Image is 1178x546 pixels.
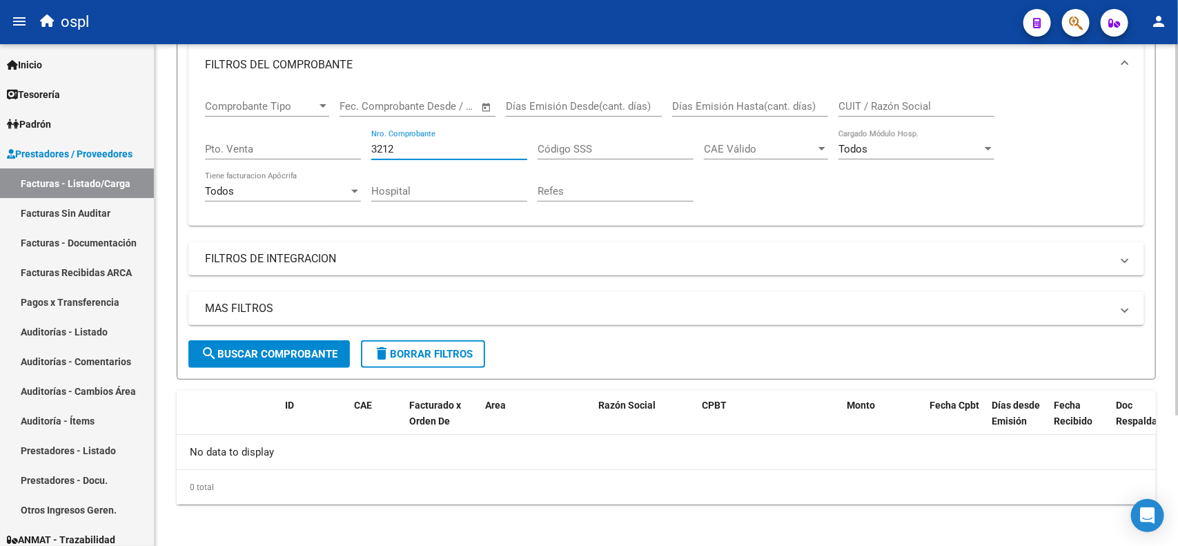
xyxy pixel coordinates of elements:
span: CAE Válido [704,143,816,155]
mat-icon: search [201,345,217,362]
span: Borrar Filtros [373,348,473,360]
div: 0 total [177,470,1156,505]
div: Open Intercom Messenger [1131,499,1164,532]
span: Fecha Recibido [1054,400,1092,427]
datatable-header-cell: Fecha Recibido [1048,391,1110,451]
div: No data to display [177,435,1156,469]
datatable-header-cell: CAE [349,391,404,451]
datatable-header-cell: Monto [841,391,924,451]
mat-panel-title: FILTROS DEL COMPROBANTE [205,57,1111,72]
datatable-header-cell: Fecha Cpbt [924,391,986,451]
mat-expansion-panel-header: FILTROS DEL COMPROBANTE [188,43,1144,87]
datatable-header-cell: ID [279,391,349,451]
datatable-header-cell: Facturado x Orden De [404,391,480,451]
mat-icon: delete [373,345,390,362]
mat-panel-title: FILTROS DE INTEGRACION [205,251,1111,266]
span: Doc Respaldatoria [1116,400,1178,427]
span: Comprobante Tipo [205,100,317,113]
span: CPBT [702,400,727,411]
button: Open calendar [479,99,495,115]
mat-expansion-panel-header: FILTROS DE INTEGRACION [188,242,1144,275]
datatable-header-cell: Razón Social [593,391,696,451]
span: Todos [205,185,234,197]
mat-icon: menu [11,13,28,30]
mat-icon: person [1150,13,1167,30]
span: Area [485,400,506,411]
span: Todos [838,143,867,155]
div: FILTROS DEL COMPROBANTE [188,87,1144,226]
mat-panel-title: MAS FILTROS [205,301,1111,316]
span: Buscar Comprobante [201,348,337,360]
mat-expansion-panel-header: MAS FILTROS [188,292,1144,325]
span: ospl [61,7,89,37]
span: CAE [354,400,372,411]
input: Fecha fin [408,100,475,113]
button: Borrar Filtros [361,340,485,368]
datatable-header-cell: Días desde Emisión [986,391,1048,451]
span: ID [285,400,294,411]
span: Monto [847,400,875,411]
span: Prestadores / Proveedores [7,146,132,162]
span: Inicio [7,57,42,72]
datatable-header-cell: CPBT [696,391,841,451]
span: Padrón [7,117,51,132]
span: Días desde Emisión [992,400,1040,427]
span: Fecha Cpbt [930,400,979,411]
datatable-header-cell: Area [480,391,573,451]
button: Buscar Comprobante [188,340,350,368]
span: Facturado x Orden De [409,400,461,427]
span: Tesorería [7,87,60,102]
span: Razón Social [598,400,656,411]
input: Fecha inicio [340,100,395,113]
